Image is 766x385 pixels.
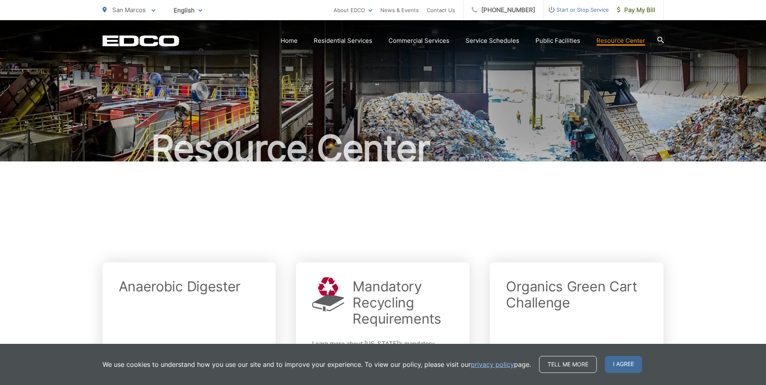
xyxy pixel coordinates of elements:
[103,128,664,169] h1: Resource Center
[281,36,298,46] a: Home
[539,356,597,373] a: Tell me more
[506,278,647,311] h2: Organics Green Cart Challenge
[617,5,655,15] span: Pay My Bill
[103,35,179,46] a: EDCD logo. Return to the homepage.
[112,6,146,14] span: San Marcos
[353,278,453,327] h2: Mandatory Recycling Requirements
[103,360,531,369] p: We use cookies to understand how you use our site and to improve your experience. To view our pol...
[380,5,419,15] a: News & Events
[596,36,645,46] a: Resource Center
[605,356,642,373] span: I agree
[471,360,514,369] a: privacy policy
[427,5,455,15] a: Contact Us
[314,36,372,46] a: Residential Services
[535,36,580,46] a: Public Facilities
[312,339,453,368] p: Learn more about [US_STATE]’s mandatory recycling laws and how EDCO can help you meet these state...
[334,5,372,15] a: About EDCO
[168,3,208,17] span: English
[388,36,449,46] a: Commercial Services
[119,278,241,295] h2: Anaerobic Digester
[466,36,519,46] a: Service Schedules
